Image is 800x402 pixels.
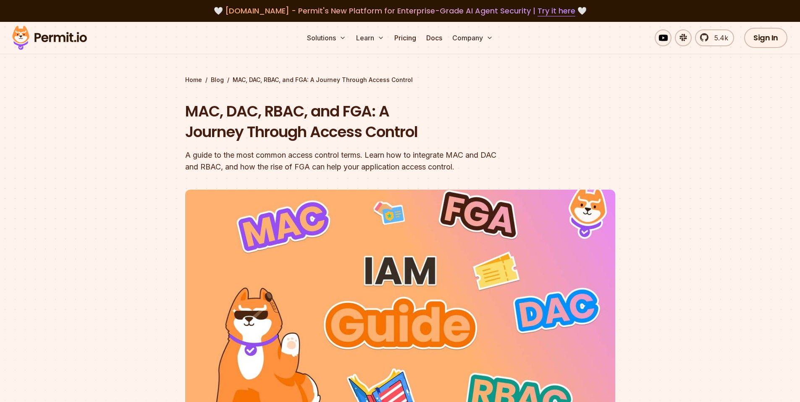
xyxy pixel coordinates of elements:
div: / / [185,76,615,84]
div: A guide to the most common access control terms. Learn how to integrate MAC and DAC and RBAC, and... [185,149,508,173]
a: Try it here [538,5,575,16]
div: 🤍 🤍 [20,5,780,17]
span: [DOMAIN_NAME] - Permit's New Platform for Enterprise-Grade AI Agent Security | [225,5,575,16]
a: Docs [423,29,446,46]
a: Home [185,76,202,84]
a: Blog [211,76,224,84]
img: Permit logo [8,24,91,52]
button: Solutions [304,29,349,46]
a: 5.4k [695,29,734,46]
h1: MAC, DAC, RBAC, and FGA: A Journey Through Access Control [185,101,508,143]
button: Learn [353,29,388,46]
a: Pricing [391,29,420,46]
span: 5.4k [709,33,728,43]
button: Company [449,29,496,46]
a: Sign In [744,28,787,48]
